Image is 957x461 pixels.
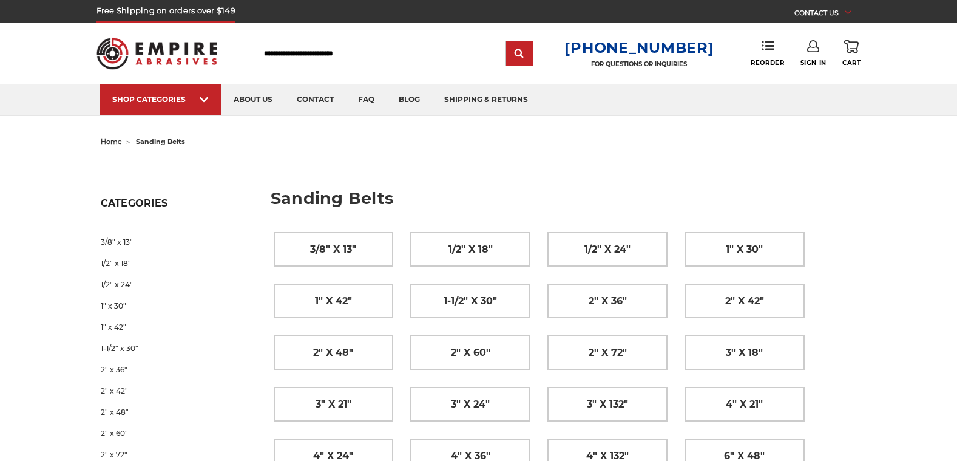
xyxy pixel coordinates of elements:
span: 2" x 48" [313,343,353,363]
div: SHOP CATEGORIES [112,95,209,104]
a: 2" x 36" [101,359,242,380]
span: Cart [842,59,861,67]
span: 1/2" x 24" [584,239,631,260]
a: 2" x 42" [101,380,242,401]
a: 2" x 48" [101,401,242,423]
a: 1/2" x 18" [101,253,242,274]
span: 3" x 132" [587,394,628,415]
a: 3" x 24" [411,388,530,421]
a: Cart [842,40,861,67]
span: 3/8" x 13" [310,239,356,260]
a: 1-1/2" x 30" [411,284,530,318]
a: 1" x 42" [274,284,393,318]
a: contact [285,84,346,115]
a: 1-1/2" x 30" [101,338,242,359]
a: 3" x 18" [685,336,804,369]
h5: Categories [101,197,242,216]
img: Empire Abrasives [96,30,218,77]
span: 1" x 42" [315,291,352,312]
a: [PHONE_NUMBER] [564,39,714,56]
span: 2" x 60" [451,343,490,363]
a: 2" x 72" [548,336,667,369]
a: 3" x 132" [548,388,667,421]
a: Reorder [751,40,784,66]
a: 3" x 21" [274,388,393,421]
a: home [101,137,122,146]
span: 4" x 21" [726,394,763,415]
span: Sign In [800,59,827,67]
a: 2" x 60" [411,336,530,369]
a: 1/2" x 24" [101,274,242,295]
span: 3" x 21" [316,394,351,415]
span: Reorder [751,59,784,67]
a: faq [346,84,387,115]
a: 4" x 21" [685,388,804,421]
a: 2" x 48" [274,336,393,369]
a: 2" x 36" [548,284,667,318]
span: 1-1/2" x 30" [444,291,497,312]
span: 2" x 36" [589,291,627,312]
a: 2" x 60" [101,423,242,444]
span: 1" x 30" [726,239,763,260]
a: blog [387,84,432,115]
span: 2" x 42" [725,291,764,312]
a: 2" x 42" [685,284,804,318]
a: about us [221,84,285,115]
a: 1" x 30" [101,295,242,316]
a: 1" x 30" [685,233,804,266]
a: 1" x 42" [101,316,242,338]
a: 3/8" x 13" [101,231,242,253]
a: CONTACT US [794,6,861,23]
span: 1/2" x 18" [448,239,493,260]
a: shipping & returns [432,84,540,115]
input: Submit [507,42,532,66]
span: sanding belts [136,137,185,146]
span: 3" x 24" [451,394,490,415]
a: 1/2" x 24" [548,233,667,266]
span: 3" x 18" [726,343,763,363]
a: 1/2" x 18" [411,233,530,266]
a: 3/8" x 13" [274,233,393,266]
span: 2" x 72" [589,343,627,363]
p: FOR QUESTIONS OR INQUIRIES [564,60,714,68]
